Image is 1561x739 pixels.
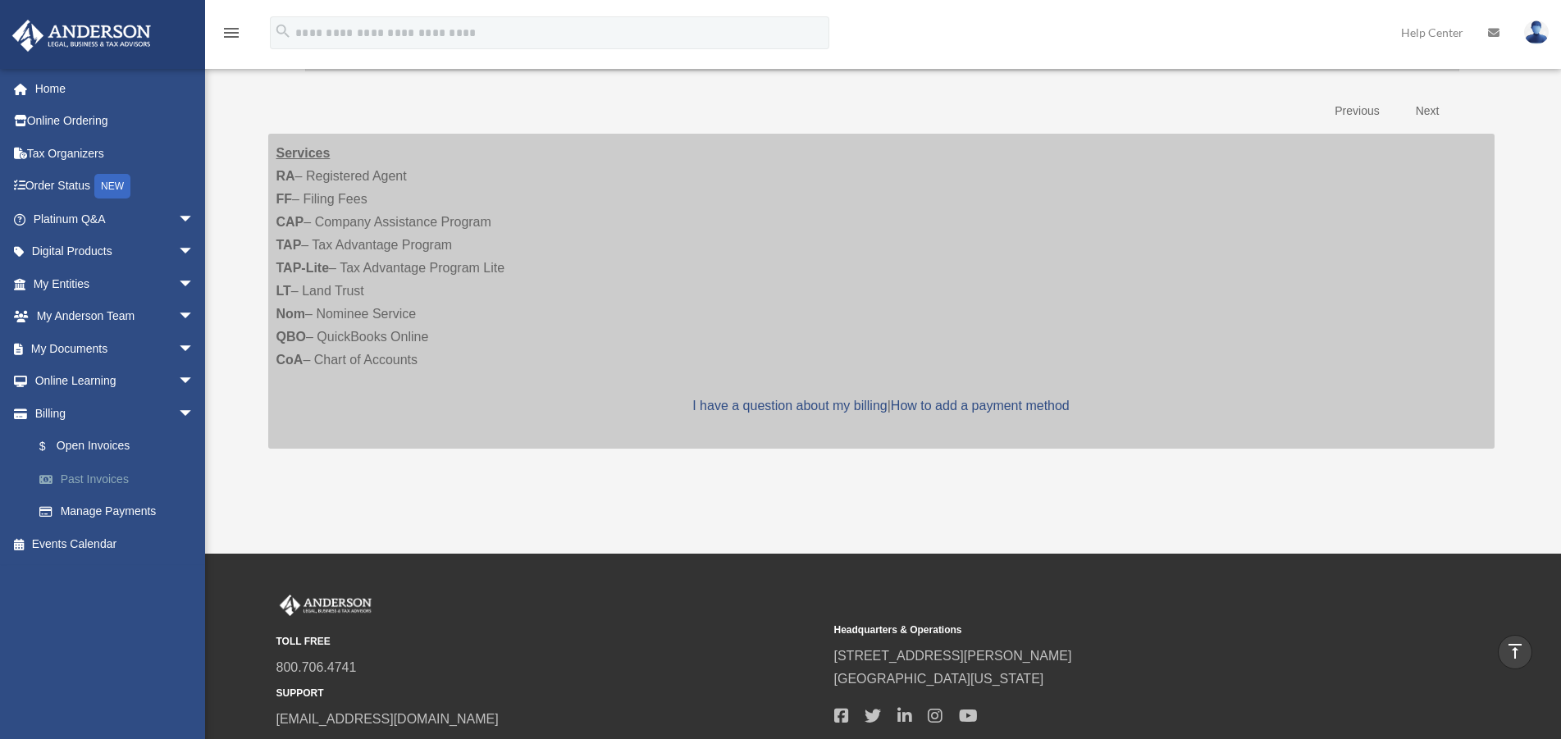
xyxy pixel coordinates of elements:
div: – Registered Agent – Filing Fees – Company Assistance Program – Tax Advantage Program – Tax Advan... [268,134,1495,449]
span: arrow_drop_down [178,332,211,366]
strong: CAP [276,215,304,229]
strong: Nom [276,307,306,321]
small: SUPPORT [276,685,823,702]
a: Manage Payments [23,495,219,528]
strong: CoA [276,353,304,367]
a: Billingarrow_drop_down [11,397,219,430]
a: How to add a payment method [891,399,1070,413]
a: Platinum Q&Aarrow_drop_down [11,203,219,235]
span: arrow_drop_down [178,365,211,399]
span: arrow_drop_down [178,397,211,431]
i: vertical_align_top [1505,641,1525,661]
div: NEW [94,174,130,198]
a: [GEOGRAPHIC_DATA][US_STATE] [834,672,1044,686]
a: My Anderson Teamarrow_drop_down [11,300,219,333]
span: arrow_drop_down [178,203,211,236]
a: Online Ordering [11,105,219,138]
a: menu [221,29,241,43]
strong: TAP-Lite [276,261,330,275]
strong: Services [276,146,331,160]
strong: LT [276,284,291,298]
strong: QBO [276,330,306,344]
a: My Entitiesarrow_drop_down [11,267,219,300]
img: Anderson Advisors Platinum Portal [7,20,156,52]
img: User Pic [1524,21,1549,44]
a: Digital Productsarrow_drop_down [11,235,219,268]
span: $ [48,436,57,457]
a: Previous [1322,94,1391,128]
strong: TAP [276,238,302,252]
span: arrow_drop_down [178,235,211,269]
span: arrow_drop_down [178,300,211,334]
a: $Open Invoices [23,430,211,463]
a: I have a question about my billing [692,399,887,413]
a: Past Invoices [23,463,219,495]
strong: FF [276,192,293,206]
a: Events Calendar [11,527,219,560]
a: vertical_align_top [1498,635,1532,669]
a: Tax Organizers [11,137,219,170]
i: menu [221,23,241,43]
a: Home [11,72,219,105]
img: Anderson Advisors Platinum Portal [276,595,375,616]
p: | [276,395,1486,417]
small: Headquarters & Operations [834,622,1381,639]
a: My Documentsarrow_drop_down [11,332,219,365]
small: TOLL FREE [276,633,823,650]
a: Order StatusNEW [11,170,219,203]
span: arrow_drop_down [178,267,211,301]
strong: RA [276,169,295,183]
a: [EMAIL_ADDRESS][DOMAIN_NAME] [276,712,499,726]
a: 800.706.4741 [276,660,357,674]
a: Next [1404,94,1452,128]
a: Online Learningarrow_drop_down [11,365,219,398]
i: search [274,22,292,40]
a: [STREET_ADDRESS][PERSON_NAME] [834,649,1072,663]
